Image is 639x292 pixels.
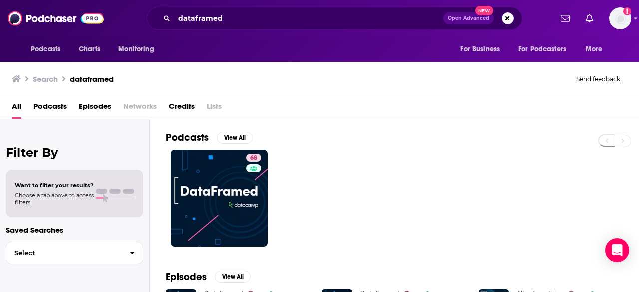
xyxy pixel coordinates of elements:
button: Select [6,242,143,264]
img: User Profile [609,7,631,29]
span: Charts [79,42,100,56]
span: Choose a tab above to access filters. [15,192,94,206]
span: Logged in as megcassidy [609,7,631,29]
div: Search podcasts, credits, & more... [147,7,522,30]
svg: Add a profile image [623,7,631,15]
button: View All [215,271,251,283]
span: Networks [123,98,157,119]
a: Credits [169,98,195,119]
a: 68 [246,154,261,162]
button: Open AdvancedNew [443,12,494,24]
button: open menu [24,40,73,59]
span: New [475,6,493,15]
span: Open Advanced [448,16,489,21]
a: Episodes [79,98,111,119]
a: Charts [72,40,106,59]
a: 68 [171,150,268,247]
h3: Search [33,74,58,84]
span: More [586,42,603,56]
h2: Filter By [6,145,143,160]
button: open menu [453,40,512,59]
button: View All [217,132,253,144]
a: Show notifications dropdown [557,10,574,27]
span: For Podcasters [518,42,566,56]
h2: Podcasts [166,131,209,144]
a: Show notifications dropdown [582,10,597,27]
span: Monitoring [118,42,154,56]
h2: Episodes [166,271,207,283]
input: Search podcasts, credits, & more... [174,10,443,26]
a: EpisodesView All [166,271,251,283]
p: Saved Searches [6,225,143,235]
img: Podchaser - Follow, Share and Rate Podcasts [8,9,104,28]
h3: dataframed [70,74,114,84]
span: 68 [250,153,257,163]
a: All [12,98,21,119]
button: open menu [512,40,581,59]
div: Open Intercom Messenger [605,238,629,262]
button: Show profile menu [609,7,631,29]
span: Lists [207,98,222,119]
span: Podcasts [31,42,60,56]
button: open menu [579,40,615,59]
span: Want to filter your results? [15,182,94,189]
span: Select [6,250,122,256]
button: open menu [111,40,167,59]
a: Podcasts [33,98,67,119]
button: Send feedback [573,75,623,83]
span: For Business [460,42,500,56]
a: PodcastsView All [166,131,253,144]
